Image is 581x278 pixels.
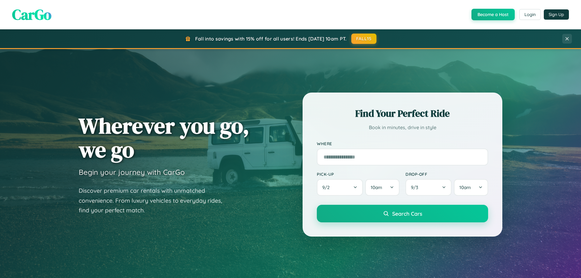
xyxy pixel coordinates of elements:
[454,179,488,196] button: 10am
[79,186,230,215] p: Discover premium car rentals with unmatched convenience. From luxury vehicles to everyday rides, ...
[79,114,249,162] h1: Wherever you go, we go
[317,205,488,222] button: Search Cars
[317,123,488,132] p: Book in minutes, drive in style
[351,34,377,44] button: FALL15
[411,185,421,190] span: 9 / 3
[317,172,399,177] label: Pick-up
[317,141,488,146] label: Where
[195,36,347,42] span: Fall into savings with 15% off for all users! Ends [DATE] 10am PT.
[471,9,515,20] button: Become a Host
[544,9,569,20] button: Sign Up
[405,172,488,177] label: Drop-off
[12,5,51,25] span: CarGo
[519,9,541,20] button: Login
[317,179,363,196] button: 9/2
[405,179,451,196] button: 9/3
[392,210,422,217] span: Search Cars
[322,185,333,190] span: 9 / 2
[79,168,185,177] h3: Begin your journey with CarGo
[371,185,382,190] span: 10am
[365,179,399,196] button: 10am
[317,107,488,120] h2: Find Your Perfect Ride
[459,185,471,190] span: 10am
